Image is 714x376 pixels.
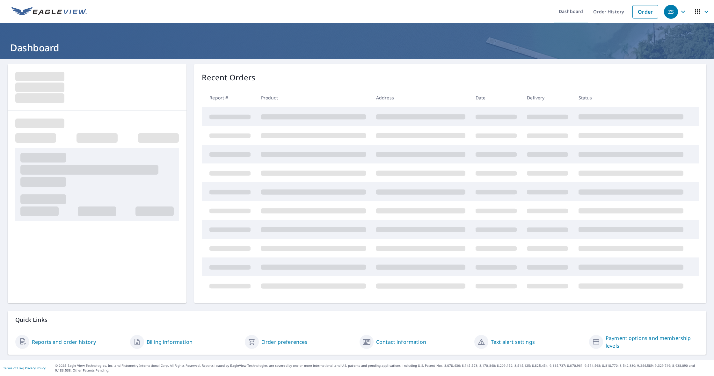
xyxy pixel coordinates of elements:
a: Contact information [376,338,426,346]
a: Order preferences [261,338,308,346]
th: Product [256,88,371,107]
a: Privacy Policy [25,366,46,370]
th: Status [573,88,688,107]
p: | [3,366,46,370]
h1: Dashboard [8,41,706,54]
p: © 2025 Eagle View Technologies, Inc. and Pictometry International Corp. All Rights Reserved. Repo... [55,363,711,373]
img: EV Logo [11,7,87,17]
th: Address [371,88,470,107]
a: Billing information [147,338,193,346]
a: Terms of Use [3,366,23,370]
p: Recent Orders [202,72,255,83]
th: Delivery [522,88,573,107]
th: Report # [202,88,256,107]
a: Reports and order history [32,338,96,346]
a: Order [632,5,658,18]
th: Date [470,88,522,107]
p: Quick Links [15,316,699,324]
a: Payment options and membership levels [606,334,699,350]
div: ZS [664,5,678,19]
a: Text alert settings [491,338,535,346]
